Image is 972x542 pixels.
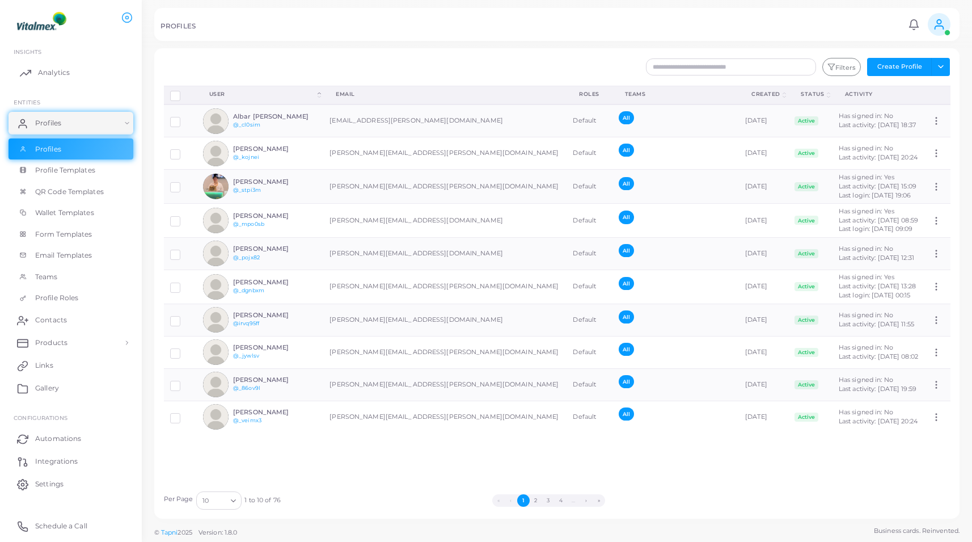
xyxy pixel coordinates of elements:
span: Last login: [DATE] 09:09 [839,225,913,233]
h6: [PERSON_NAME] [233,212,316,220]
span: Products [35,338,67,348]
span: Active [794,282,818,291]
a: Email Templates [9,245,133,266]
span: Form Templates [35,229,92,240]
div: User [209,90,316,98]
a: @_mpo0sb [233,221,264,227]
span: Has signed in: No [839,144,893,152]
span: Automations [35,434,81,444]
span: All [619,211,634,224]
span: All [619,310,634,323]
td: [DATE] [739,401,788,433]
img: avatar [203,339,229,365]
span: Last activity: [DATE] 13:28 [839,282,916,290]
td: [DATE] [739,336,788,368]
span: Has signed in: Yes [839,273,894,281]
span: Last activity: [DATE] 12:31 [839,254,914,262]
span: Profile Roles [35,293,78,303]
td: [DATE] [739,270,788,304]
span: Last activity: [DATE] 08:02 [839,352,918,360]
a: Automations [9,427,133,450]
img: avatar [203,404,229,430]
a: Contacts [9,309,133,331]
span: Wallet Templates [35,208,94,218]
button: Filters [822,58,861,76]
span: Email Templates [35,250,92,261]
span: INSIGHTS [14,48,41,55]
span: Active [794,380,818,389]
span: Active [794,116,818,125]
td: Default [567,336,612,368]
div: activity [845,90,912,98]
label: Per Page [164,495,193,504]
span: All [619,343,634,356]
td: [PERSON_NAME][EMAIL_ADDRESS][PERSON_NAME][DOMAIN_NAME] [323,368,567,401]
h6: [PERSON_NAME] [233,279,316,286]
td: [DATE] [739,170,788,204]
a: QR Code Templates [9,181,133,203]
div: Roles [579,90,599,98]
td: [DATE] [739,137,788,170]
a: Schedule a Call [9,515,133,537]
span: All [619,144,634,157]
h6: [PERSON_NAME] [233,145,316,153]
a: @_kojnei [233,154,259,160]
h6: [PERSON_NAME] [233,376,316,384]
td: [EMAIL_ADDRESS][PERSON_NAME][DOMAIN_NAME] [323,104,567,137]
th: Row-selection [164,86,197,104]
a: @_jywlsv [233,352,259,359]
span: 10 [202,495,209,507]
span: All [619,375,634,388]
span: Gallery [35,383,59,393]
div: Email [336,90,554,98]
a: Profile Templates [9,159,133,181]
td: Default [567,368,612,401]
td: Default [567,401,612,433]
a: Gallery [9,377,133,400]
td: [DATE] [739,368,788,401]
a: Profile Roles [9,287,133,309]
td: Default [567,104,612,137]
span: Last activity: [DATE] 15:09 [839,182,916,190]
span: All [619,277,634,290]
td: Default [567,304,612,336]
td: [PERSON_NAME][EMAIL_ADDRESS][PERSON_NAME][DOMAIN_NAME] [323,270,567,304]
span: All [619,177,634,190]
img: avatar [203,307,229,333]
input: Search for option [210,494,226,507]
td: Default [567,137,612,170]
td: [PERSON_NAME][EMAIL_ADDRESS][PERSON_NAME][DOMAIN_NAME] [323,401,567,433]
span: All [619,111,634,124]
span: © [154,528,237,537]
button: Create Profile [867,58,932,76]
a: @_cl0sim [233,121,260,128]
a: Profiles [9,138,133,160]
span: Last activity: [DATE] 18:37 [839,121,916,129]
img: avatar [203,372,229,397]
h6: [PERSON_NAME] [233,344,316,351]
span: Has signed in: Yes [839,173,894,181]
a: Products [9,331,133,354]
a: Settings [9,473,133,495]
a: @_pojx82 [233,254,260,261]
span: Last activity: [DATE] 20:24 [839,417,918,425]
div: Status [801,90,825,98]
span: All [619,244,634,257]
td: Default [567,170,612,204]
button: Go to next page [580,494,593,507]
td: [DATE] [739,104,788,137]
a: @_86ov9l [233,385,260,391]
td: [DATE] [739,237,788,270]
button: Go to page 2 [530,494,542,507]
span: Contacts [35,315,67,325]
a: logo [10,11,73,32]
h5: PROFILES [160,22,196,30]
span: Has signed in: Yes [839,207,894,215]
img: avatar [203,108,229,134]
h6: [PERSON_NAME] [233,409,316,416]
td: [PERSON_NAME][EMAIL_ADDRESS][PERSON_NAME][DOMAIN_NAME] [323,336,567,368]
span: Settings [35,479,64,489]
span: Profile Templates [35,165,95,175]
span: Active [794,413,818,422]
span: Active [794,149,818,158]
